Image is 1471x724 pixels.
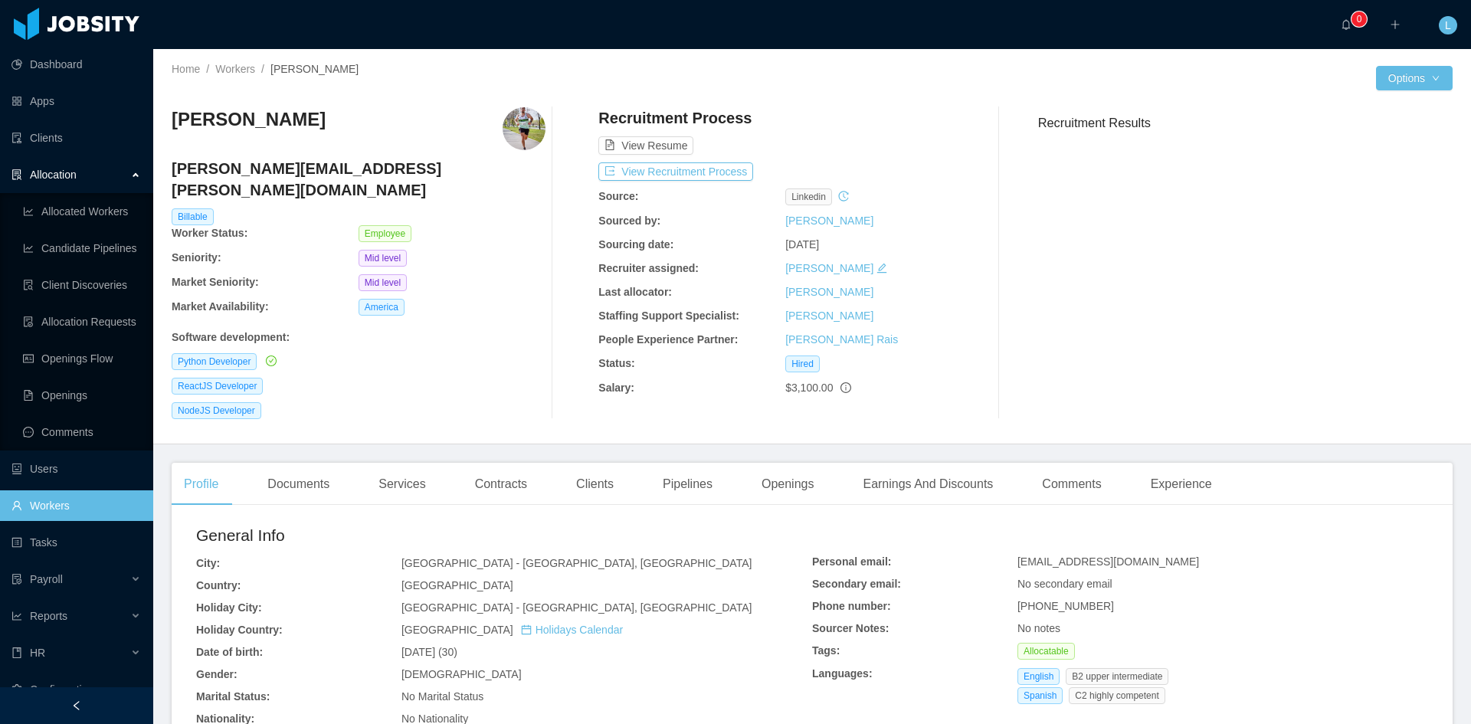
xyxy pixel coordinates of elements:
b: Sourcer Notes: [812,622,889,634]
span: $3,100.00 [785,382,833,394]
span: B2 upper intermediate [1066,668,1168,685]
div: Earnings And Discounts [850,463,1005,506]
i: icon: setting [11,684,22,695]
a: [PERSON_NAME] [785,310,873,322]
span: [GEOGRAPHIC_DATA] [401,579,513,591]
span: / [261,63,264,75]
span: [DATE] [785,238,819,251]
span: [DATE] (30) [401,646,457,658]
b: Status: [598,357,634,369]
b: Tags: [812,644,840,657]
a: icon: pie-chartDashboard [11,49,141,80]
a: icon: auditClients [11,123,141,153]
a: icon: file-searchClient Discoveries [23,270,141,300]
b: Languages: [812,667,873,680]
h2: General Info [196,523,812,548]
b: Recruiter assigned: [598,262,699,274]
button: icon: file-textView Resume [598,136,693,155]
b: Worker Status: [172,227,247,239]
span: [PHONE_NUMBER] [1017,600,1114,612]
div: Clients [564,463,626,506]
i: icon: line-chart [11,611,22,621]
sup: 0 [1351,11,1367,27]
a: icon: exportView Recruitment Process [598,165,753,178]
div: Pipelines [650,463,725,506]
span: Billable [172,208,214,225]
span: [DEMOGRAPHIC_DATA] [401,668,522,680]
b: Seniority: [172,251,221,264]
b: Last allocator: [598,286,672,298]
span: info-circle [840,382,851,393]
b: Country: [196,579,241,591]
span: No secondary email [1017,578,1112,590]
b: Staffing Support Specialist: [598,310,739,322]
a: icon: profileTasks [11,527,141,558]
i: icon: solution [11,169,22,180]
a: icon: file-textOpenings [23,380,141,411]
div: Profile [172,463,231,506]
i: icon: history [838,191,849,201]
span: [PERSON_NAME] [270,63,359,75]
i: icon: edit [876,263,887,274]
a: icon: line-chartAllocated Workers [23,196,141,227]
b: Phone number: [812,600,891,612]
span: Reports [30,610,67,622]
span: Configuration [30,683,93,696]
a: icon: file-textView Resume [598,139,693,152]
div: Openings [749,463,827,506]
i: icon: book [11,647,22,658]
a: [PERSON_NAME] [785,215,873,227]
a: icon: file-doneAllocation Requests [23,306,141,337]
b: Gender: [196,668,238,680]
a: Home [172,63,200,75]
span: / [206,63,209,75]
a: [PERSON_NAME] [785,262,873,274]
span: Employee [359,225,411,242]
span: Allocation [30,169,77,181]
i: icon: plus [1390,19,1401,30]
span: Allocatable [1017,643,1075,660]
span: Hired [785,355,820,372]
span: [EMAIL_ADDRESS][DOMAIN_NAME] [1017,555,1199,568]
span: linkedin [785,188,832,205]
b: Salary: [598,382,634,394]
a: icon: userWorkers [11,490,141,521]
a: icon: line-chartCandidate Pipelines [23,233,141,264]
a: icon: calendarHolidays Calendar [521,624,623,636]
span: [GEOGRAPHIC_DATA] - [GEOGRAPHIC_DATA], [GEOGRAPHIC_DATA] [401,557,752,569]
b: Market Seniority: [172,276,259,288]
a: icon: appstoreApps [11,86,141,116]
a: Workers [215,63,255,75]
a: icon: robotUsers [11,454,141,484]
div: Services [366,463,437,506]
span: [GEOGRAPHIC_DATA] - [GEOGRAPHIC_DATA], [GEOGRAPHIC_DATA] [401,601,752,614]
span: C2 highly competent [1069,687,1165,704]
span: ReactJS Developer [172,378,263,395]
span: HR [30,647,45,659]
span: L [1445,16,1451,34]
b: Software development : [172,331,290,343]
b: Source: [598,190,638,202]
span: Payroll [30,573,63,585]
button: icon: exportView Recruitment Process [598,162,753,181]
a: icon: messageComments [23,417,141,447]
span: No notes [1017,622,1060,634]
span: No Marital Status [401,690,483,703]
b: Market Availability: [172,300,269,313]
i: icon: calendar [521,624,532,635]
b: Date of birth: [196,646,263,658]
div: Contracts [463,463,539,506]
h4: [PERSON_NAME][EMAIL_ADDRESS][PERSON_NAME][DOMAIN_NAME] [172,158,545,201]
a: icon: idcardOpenings Flow [23,343,141,374]
a: icon: check-circle [263,355,277,367]
span: NodeJS Developer [172,402,261,419]
i: icon: check-circle [266,355,277,366]
span: English [1017,668,1060,685]
i: icon: bell [1341,19,1351,30]
b: Holiday City: [196,601,262,614]
b: Personal email: [812,555,892,568]
div: Documents [255,463,342,506]
img: c27a4fd4-ef69-4185-af1c-33888a17a16d_67d2ed10837c9-400w.png [503,107,545,150]
i: icon: file-protect [11,574,22,585]
b: People Experience Partner: [598,333,738,346]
